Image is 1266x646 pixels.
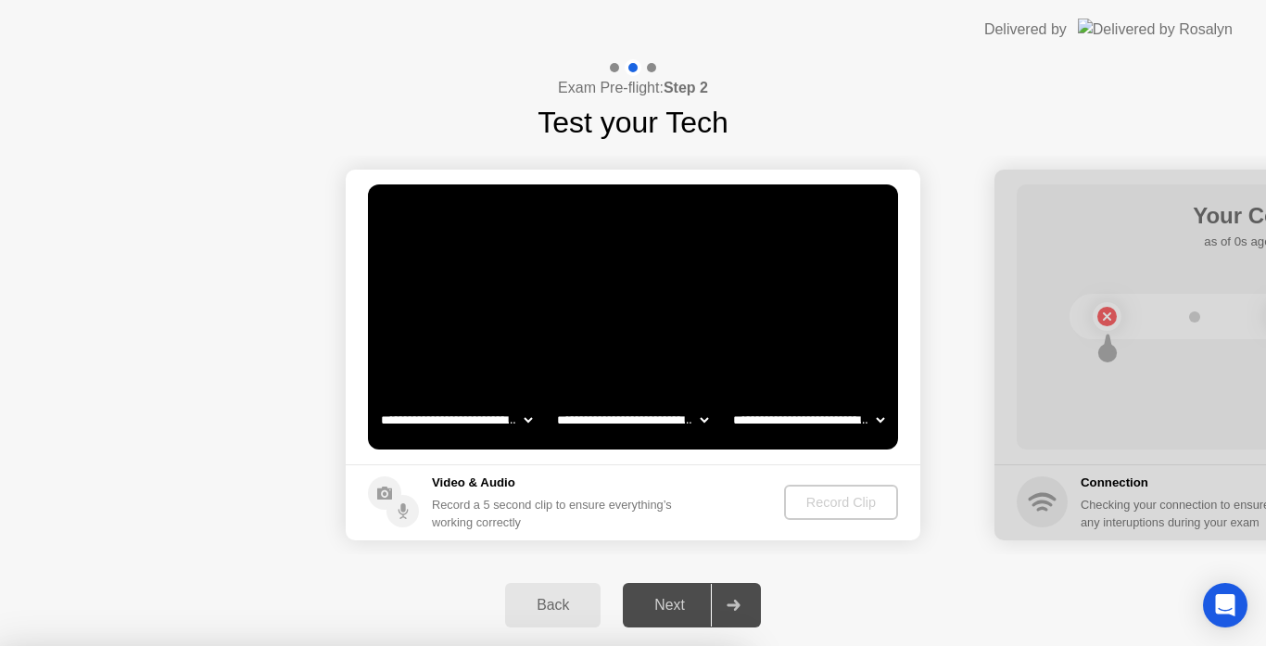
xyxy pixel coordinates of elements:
[432,496,679,531] div: Record a 5 second clip to ensure everything’s working correctly
[432,474,679,492] h5: Video & Audio
[558,77,708,99] h4: Exam Pre-flight:
[984,19,1067,41] div: Delivered by
[377,401,536,438] select: Available cameras
[791,495,891,510] div: Record Clip
[729,401,888,438] select: Available microphones
[628,597,711,614] div: Next
[1078,19,1233,40] img: Delivered by Rosalyn
[1203,583,1247,627] div: Open Intercom Messenger
[664,80,708,95] b: Step 2
[538,100,728,145] h1: Test your Tech
[511,597,595,614] div: Back
[553,401,712,438] select: Available speakers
